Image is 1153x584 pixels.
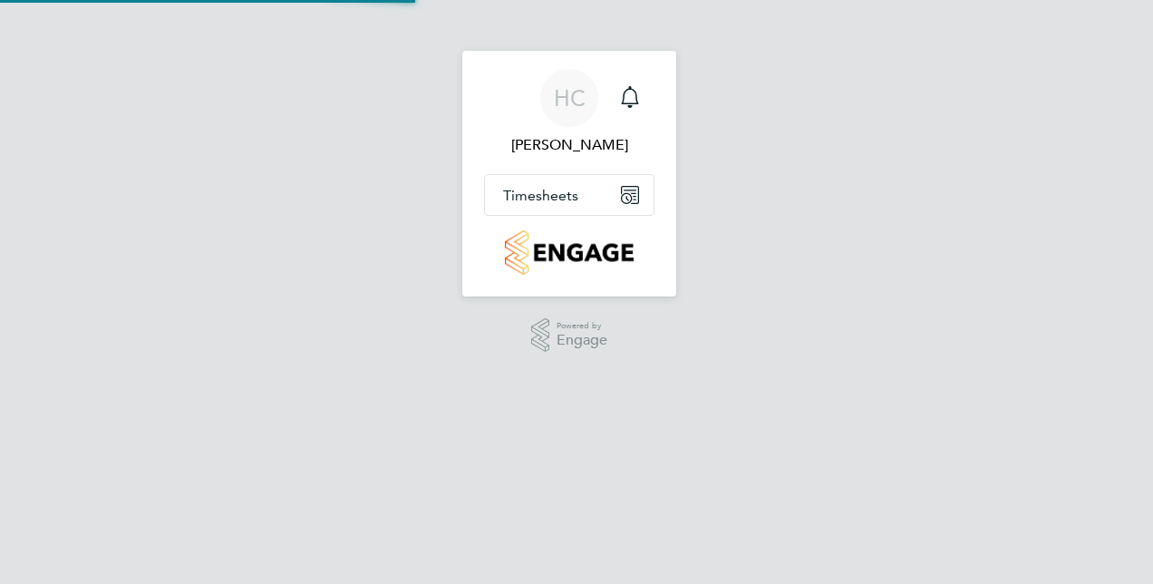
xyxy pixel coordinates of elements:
span: HC [554,86,586,110]
span: Powered by [557,318,607,334]
a: HC[PERSON_NAME] [484,69,654,156]
span: Timesheets [503,187,578,204]
img: countryside-properties-logo-retina.png [505,230,633,275]
span: Engage [557,333,607,348]
button: Timesheets [485,175,654,215]
span: Hannah Cornford [484,134,654,156]
nav: Main navigation [462,51,676,297]
a: Go to home page [484,230,654,275]
a: Powered byEngage [531,318,608,353]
